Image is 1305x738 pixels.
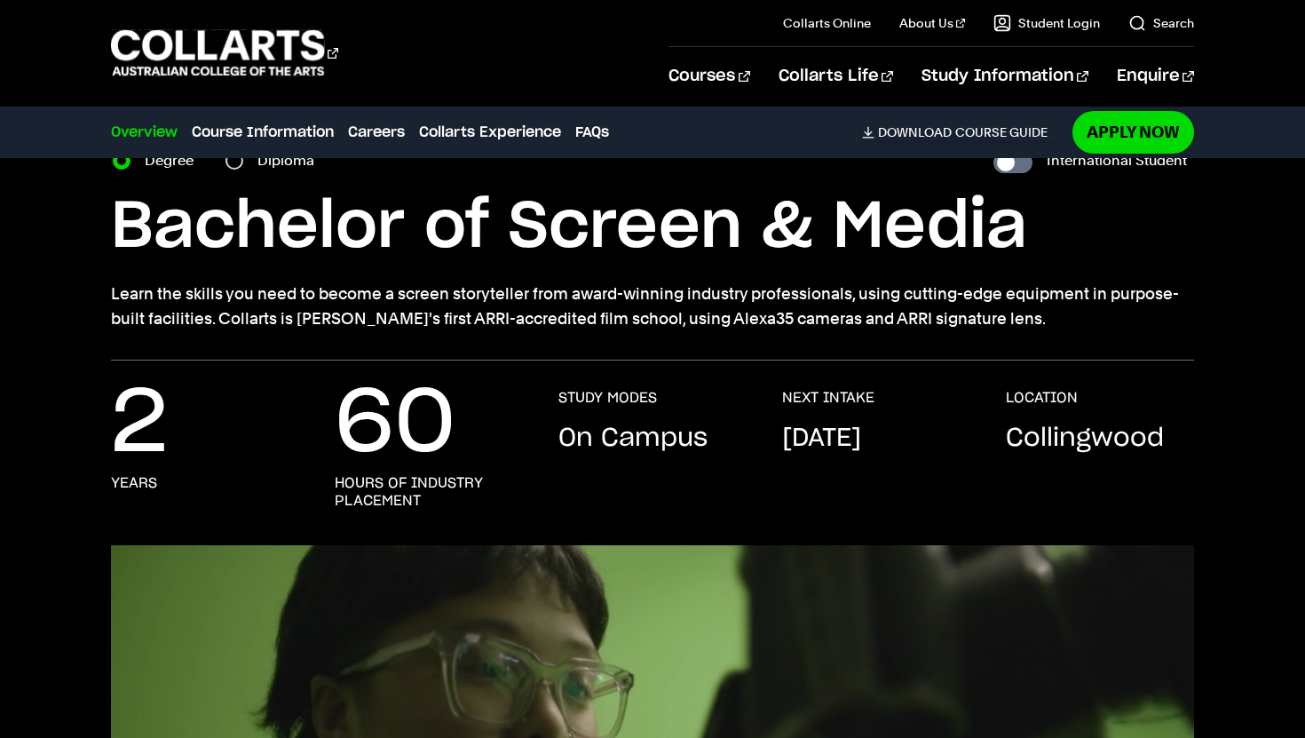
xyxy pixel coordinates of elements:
a: DownloadCourse Guide [862,124,1062,140]
h3: STUDY MODES [558,389,657,407]
h3: NEXT INTAKE [782,389,874,407]
p: Collingwood [1006,421,1164,456]
a: Apply Now [1072,111,1194,153]
div: Go to homepage [111,28,338,78]
a: Collarts Online [783,14,871,32]
a: About Us [899,14,965,32]
a: Course Information [192,122,334,143]
a: Collarts Life [779,47,893,106]
a: FAQs [575,122,609,143]
h3: LOCATION [1006,389,1078,407]
a: Search [1128,14,1194,32]
a: Overview [111,122,178,143]
a: Study Information [921,47,1088,106]
h3: years [111,474,157,492]
p: [DATE] [782,421,861,456]
span: Download [878,124,952,140]
label: Diploma [257,148,325,173]
p: Learn the skills you need to become a screen storyteller from award-winning industry professional... [111,282,1194,331]
h1: Bachelor of Screen & Media [111,187,1194,267]
a: Careers [348,122,405,143]
label: Degree [145,148,204,173]
a: Collarts Experience [419,122,561,143]
a: Student Login [993,14,1100,32]
p: 2 [111,389,168,460]
h3: hours of industry placement [335,474,523,510]
a: Courses [668,47,749,106]
p: 60 [335,389,455,460]
p: On Campus [558,421,708,456]
a: Enquire [1117,47,1194,106]
label: International Student [1047,148,1187,173]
